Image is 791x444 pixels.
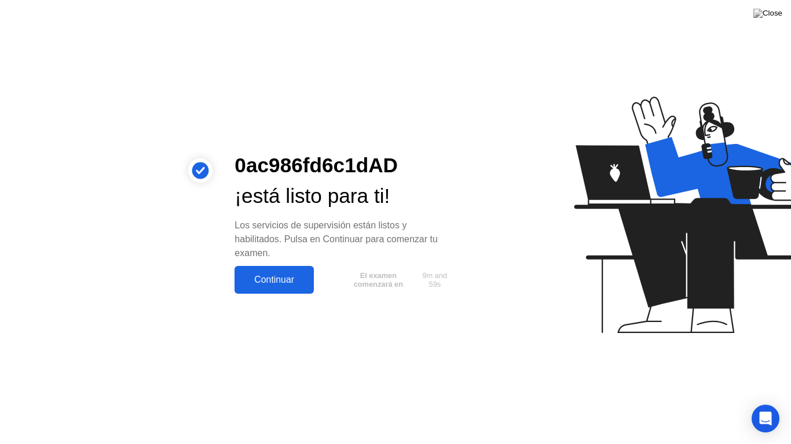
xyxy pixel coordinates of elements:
div: 0ac986fd6c1dAD [235,150,456,181]
div: ¡está listo para ti! [235,181,456,212]
div: Los servicios de supervisión están listos y habilitados. Pulsa en Continuar para comenzar tu examen. [235,219,456,260]
div: Open Intercom Messenger [752,405,779,432]
img: Close [753,9,782,18]
button: El examen comenzará en9m and 59s [320,269,456,291]
div: Continuar [238,275,310,285]
button: Continuar [235,266,314,294]
span: 9m and 59s [418,271,452,288]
